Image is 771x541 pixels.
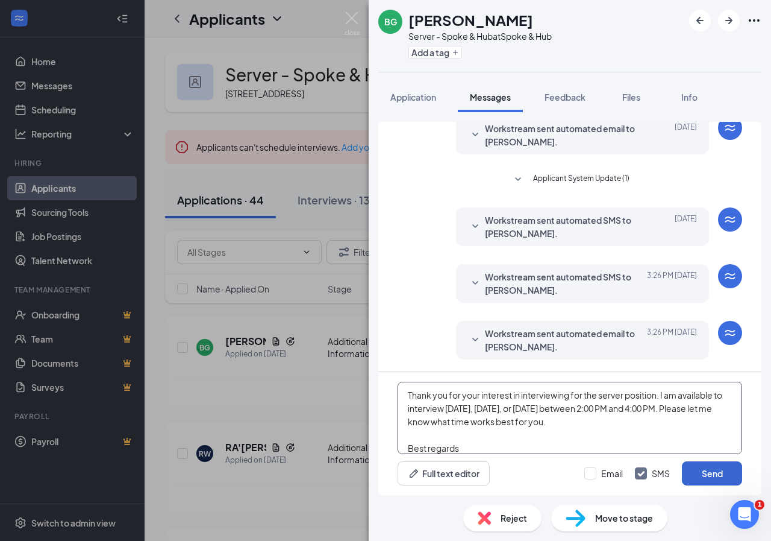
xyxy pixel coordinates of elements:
[452,49,459,56] svg: Plus
[747,13,761,28] svg: Ellipses
[485,327,643,353] span: Workstream sent automated email to [PERSON_NAME].
[647,327,697,353] span: [DATE] 3:26 PM
[511,172,629,187] button: SmallChevronDownApplicant System Update (1)
[468,220,482,234] svg: SmallChevronDown
[595,511,653,525] span: Move to stage
[723,269,737,283] svg: WorkstreamLogo
[622,92,640,103] span: Files
[468,276,482,291] svg: SmallChevronDown
[675,214,697,240] span: [DATE]
[675,122,697,148] span: [DATE]
[682,461,742,486] button: Send
[485,270,643,297] span: Workstream sent automated SMS to [PERSON_NAME].
[723,326,737,340] svg: WorkstreamLogo
[398,382,742,454] textarea: Hello, Thank you for your interest in interviewing for the server position. I am available to int...
[390,92,436,103] span: Application
[693,13,707,28] svg: ArrowLeftNew
[723,212,737,227] svg: WorkstreamLogo
[485,214,643,240] span: Workstream sent automated SMS to [PERSON_NAME].
[689,10,711,31] button: ArrowLeftNew
[755,500,764,510] span: 1
[511,172,525,187] svg: SmallChevronDown
[408,467,420,479] svg: Pen
[470,92,511,103] span: Messages
[647,270,697,297] span: [DATE] 3:26 PM
[723,121,737,135] svg: WorkstreamLogo
[545,92,585,103] span: Feedback
[533,172,629,187] span: Applicant System Update (1)
[408,10,533,30] h1: [PERSON_NAME]
[398,461,490,486] button: Full text editorPen
[485,122,643,148] span: Workstream sent automated email to [PERSON_NAME].
[468,333,482,347] svg: SmallChevronDown
[681,92,698,103] span: Info
[722,13,736,28] svg: ArrowRight
[730,500,759,529] iframe: Intercom live chat
[501,511,527,525] span: Reject
[408,46,462,59] button: PlusAdd a tag
[384,16,397,28] div: BG
[408,30,552,42] div: Server - Spoke & Hub at Spoke & Hub
[468,128,482,142] svg: SmallChevronDown
[718,10,740,31] button: ArrowRight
